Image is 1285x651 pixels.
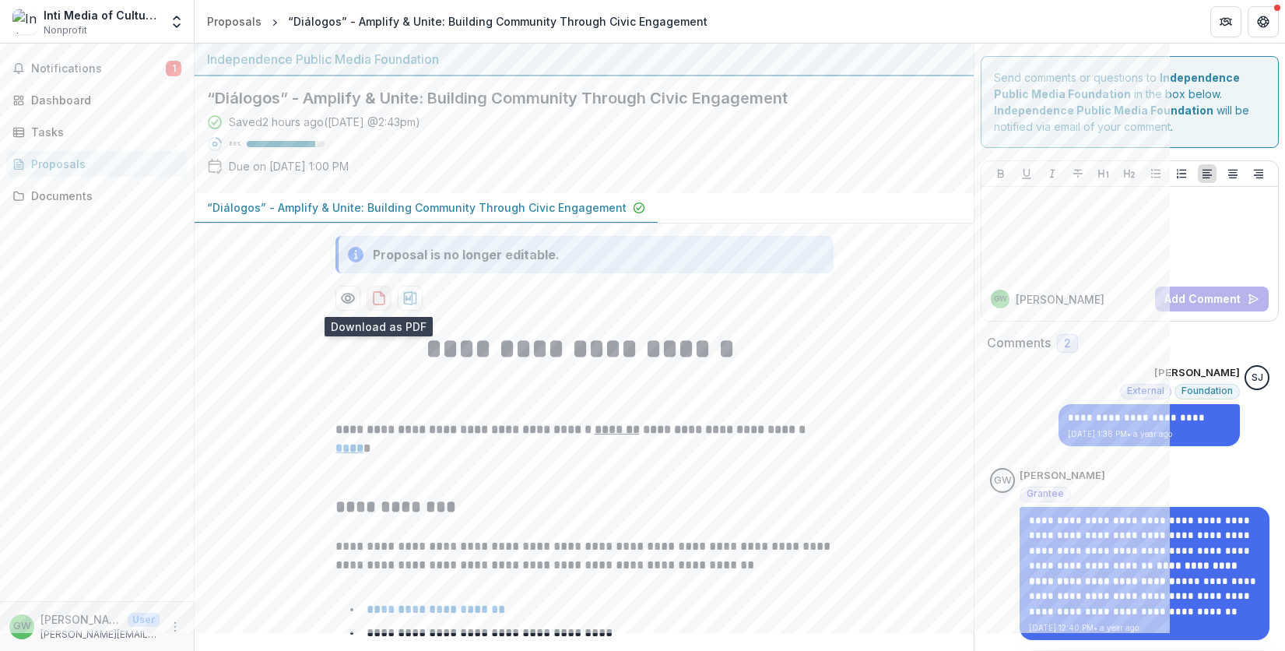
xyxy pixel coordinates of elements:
div: Gabriela Watson-Burkett [994,295,1007,303]
button: download-proposal [398,286,423,311]
p: [PERSON_NAME] [1020,468,1105,484]
button: More [166,618,184,636]
a: Dashboard [6,87,188,113]
div: Samíl Jimenez-Magdaleno [1252,373,1263,383]
div: Send comments or questions to in the box below. will be notified via email of your comment. [981,56,1279,148]
a: Proposals [201,10,268,33]
a: Proposals [6,151,188,177]
div: Dashboard [31,92,175,108]
nav: breadcrumb [201,10,714,33]
button: Add Comment [1155,287,1269,311]
strong: Independence Public Media Foundation [994,104,1213,117]
div: Gabriela Watson-Burkett [13,621,31,632]
p: Due on [DATE] 1:00 PM [229,158,349,174]
button: Bullet List [1146,164,1165,183]
div: “Diálogos” - Amplify & Unite: Building Community Through Civic Engagement [288,13,707,30]
div: Proposal is no longer editable. [373,245,560,264]
button: Italicize [1043,164,1062,183]
p: [PERSON_NAME] [40,611,121,628]
p: 88 % [229,139,240,150]
button: Align Center [1224,164,1242,183]
div: Documents [31,188,175,204]
button: Heading 2 [1120,164,1139,183]
button: Heading 1 [1094,164,1113,183]
span: Nonprofit [44,23,87,37]
p: [PERSON_NAME] [1154,365,1240,381]
span: Grantee [1027,488,1064,499]
button: Bold [992,164,1010,183]
p: [DATE] 1:38 PM • a year ago [1068,428,1231,440]
a: Tasks [6,119,188,145]
p: User [128,613,160,627]
div: Inti Media of CultureTrust [GEOGRAPHIC_DATA] [44,7,160,23]
button: Strike [1069,164,1087,183]
button: Ordered List [1172,164,1191,183]
span: 1 [166,61,181,76]
span: Foundation [1181,385,1233,396]
div: Tasks [31,124,175,140]
img: Inti Media of CultureTrust Greater Philadelphia [12,9,37,34]
button: Align Right [1249,164,1268,183]
a: Documents [6,183,188,209]
div: Proposals [207,13,262,30]
button: Open entity switcher [166,6,188,37]
button: Partners [1210,6,1241,37]
button: download-proposal [367,286,391,311]
button: Align Left [1198,164,1217,183]
div: Proposals [31,156,175,172]
div: Saved 2 hours ago ( [DATE] @ 2:43pm ) [229,114,420,130]
button: Notifications1 [6,56,188,81]
button: Get Help [1248,6,1279,37]
span: Notifications [31,62,166,76]
p: [PERSON_NAME][EMAIL_ADDRESS][DOMAIN_NAME] [40,628,160,642]
div: Independence Public Media Foundation [207,50,961,69]
h2: Comments [987,336,1051,350]
span: 2 [1064,337,1071,350]
button: Underline [1017,164,1036,183]
p: “Diálogos” - Amplify & Unite: Building Community Through Civic Engagement [207,199,627,216]
div: Gabriela Watson-Burkett [994,476,1012,486]
p: [PERSON_NAME] [1016,291,1104,308]
button: Preview 353a5235-6644-4a57-8b5b-6c0b97f3e0e4-0.pdf [335,286,360,311]
span: External [1127,385,1164,396]
h2: “Diálogos” - Amplify & Unite: Building Community Through Civic Engagement [207,89,936,107]
p: [DATE] 12:40 PM • a year ago [1029,622,1260,634]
